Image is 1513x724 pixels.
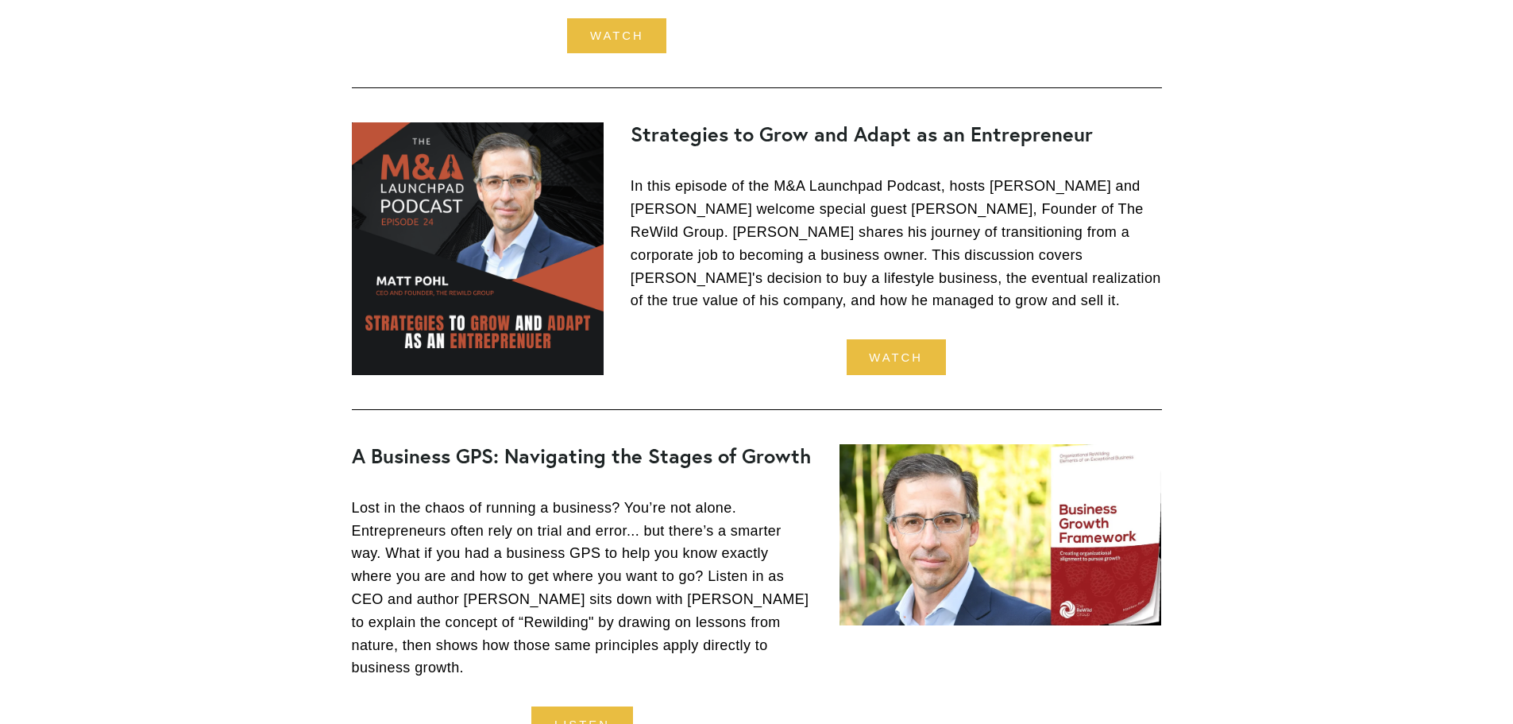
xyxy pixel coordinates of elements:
[567,18,666,54] a: watch
[631,175,1162,312] p: In this episode of the M&A Launchpad Podcast, hosts [PERSON_NAME] and [PERSON_NAME] welcome speci...
[631,121,1093,147] strong: Strategies to Grow and Adapt as an Entrepreneur
[352,443,811,469] strong: A Business GPS: Navigating the Stages of Growth
[352,122,604,374] a: M&A Launchpad Podcast
[839,444,1161,625] a: Matt Pohl next to book cover
[352,497,813,679] p: Lost in the chaos of running a business? You’re not alone. Entrepreneurs often rely on trial and ...
[847,339,946,375] a: WATCH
